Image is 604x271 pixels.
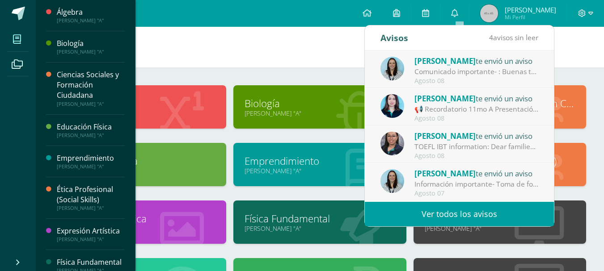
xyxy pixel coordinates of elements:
div: te envió un aviso [414,55,539,67]
div: Biología [57,38,125,49]
a: Educación Física[PERSON_NAME] "A" [57,122,125,138]
a: Álgebra[PERSON_NAME] "A" [57,7,125,24]
div: Física Fundamental [57,257,125,267]
a: [PERSON_NAME] "A" [245,109,395,117]
div: Información importante- Toma de fotografía título MINEDUC: Buenas tardes estimados padres de fami... [414,179,539,189]
a: Biología[PERSON_NAME] "A" [57,38,125,55]
div: Emprendimiento [57,153,125,163]
a: Biología [245,96,395,110]
div: Álgebra [57,7,125,17]
div: te envió un aviso [414,92,539,104]
span: [PERSON_NAME] [414,168,476,179]
a: [PERSON_NAME] "A" [65,224,215,233]
div: Agosto 07 [414,190,539,197]
span: [PERSON_NAME] [505,5,556,14]
a: [PERSON_NAME] "A" [245,224,395,233]
img: aed16db0a88ebd6752f21681ad1200a1.png [380,169,404,193]
div: Ética Profesional (Social Skills) [57,184,125,205]
span: Mi Perfil [505,13,556,21]
a: Educación Física [65,154,215,168]
span: [PERSON_NAME] [414,56,476,66]
div: [PERSON_NAME] "A" [57,49,125,55]
a: Ética Profesional (Social Skills)[PERSON_NAME] "A" [57,184,125,211]
a: Física Fundamental [245,212,395,225]
div: Educación Física [57,122,125,132]
a: [PERSON_NAME] "A" [245,167,395,175]
a: Emprendimiento [245,154,395,168]
div: te envió un aviso [414,130,539,142]
div: [PERSON_NAME] "A" [57,17,125,24]
div: [PERSON_NAME] "A" [57,163,125,170]
div: 📢 Recordatorio 11mo A Presentación de proyectos : 📢 Recordatorio 11mo El día lunes será la presen... [414,104,539,114]
img: 45x45 [480,4,498,22]
a: Expresión Artística[PERSON_NAME] "A" [57,226,125,242]
div: Expresión Artística [57,226,125,236]
div: [PERSON_NAME] "A" [57,236,125,242]
div: Ciencias Sociales y Formación Ciudadana [57,70,125,100]
a: [PERSON_NAME] "A" [425,224,575,233]
div: [PERSON_NAME] "A" [57,205,125,211]
span: avisos sin leer [489,33,538,42]
a: Ver todos los avisos [365,202,554,226]
span: [PERSON_NAME] [414,131,476,141]
a: [PERSON_NAME] "A" [65,109,215,117]
a: [PERSON_NAME] "A" [65,167,215,175]
div: Agosto 08 [414,152,539,160]
div: [PERSON_NAME] "A" [57,132,125,138]
a: Expresión Artística [65,212,215,225]
a: Ciencias Sociales y Formación Ciudadana[PERSON_NAME] "A" [57,70,125,107]
a: Emprendimiento[PERSON_NAME] "A" [57,153,125,170]
a: Álgebra [65,96,215,110]
span: [PERSON_NAME] [414,93,476,104]
div: [PERSON_NAME] "A" [57,101,125,107]
div: Avisos [380,25,408,50]
img: 6fb385528ffb729c9b944b13f11ee051.png [380,132,404,155]
div: Agosto 08 [414,115,539,122]
div: Agosto 08 [414,77,539,85]
img: aed16db0a88ebd6752f21681ad1200a1.png [380,57,404,80]
img: cccdcb54ef791fe124cc064e0dd18e00.png [380,94,404,118]
div: TOEFL IBT information: Dear families, This is a reminder that the TOEFL iBT tests are approaching... [414,142,539,152]
span: 4 [489,33,493,42]
div: Comunicado importante- : Buenas tardes estimados padres de familia, Les compartimos información i... [414,67,539,77]
div: te envió un aviso [414,167,539,179]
